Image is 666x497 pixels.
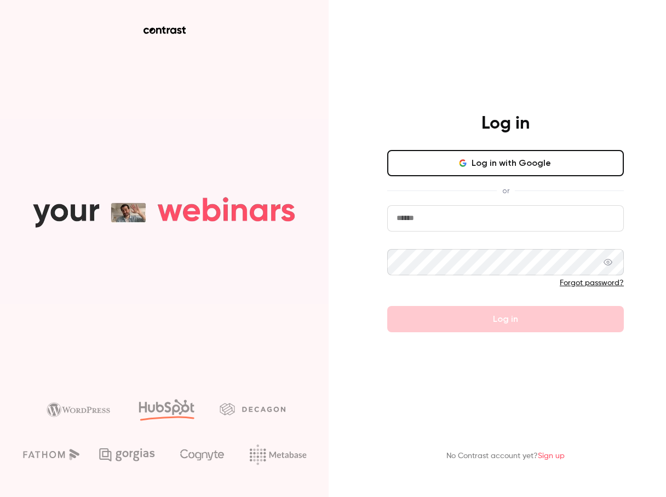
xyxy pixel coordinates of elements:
[560,279,624,287] a: Forgot password?
[220,403,285,415] img: decagon
[446,450,565,462] p: No Contrast account yet?
[481,113,530,135] h4: Log in
[538,452,565,460] a: Sign up
[497,185,515,197] span: or
[387,150,624,176] button: Log in with Google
